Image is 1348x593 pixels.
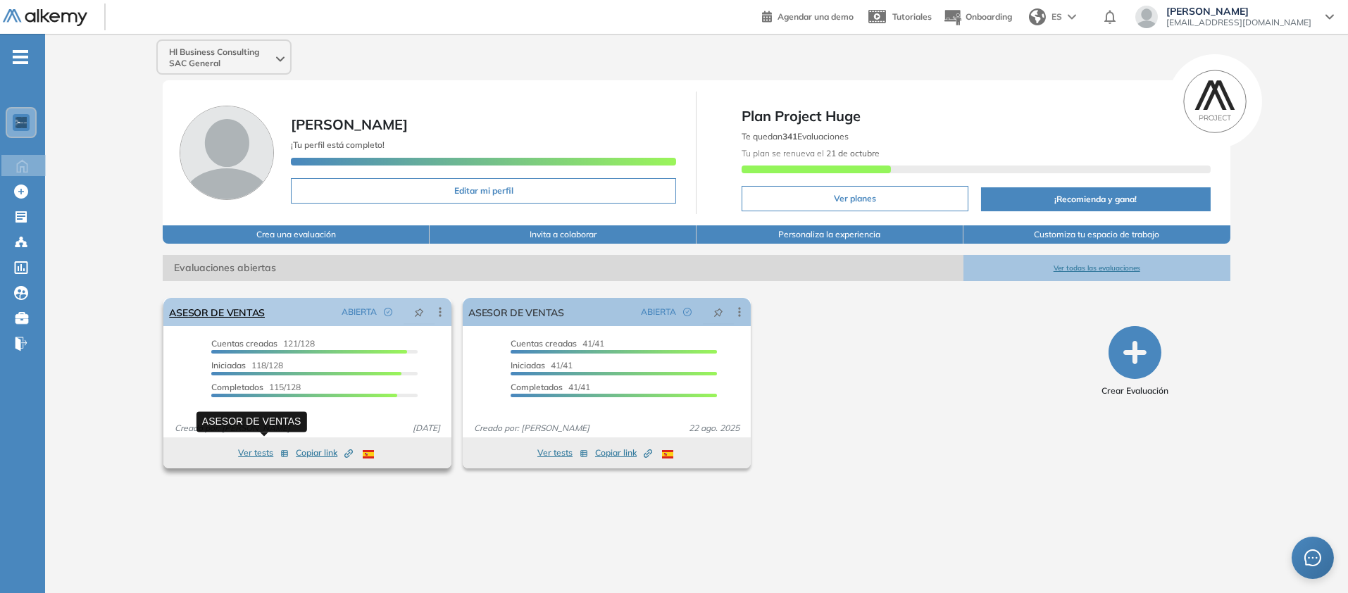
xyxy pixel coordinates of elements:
[1304,549,1321,566] span: message
[683,308,692,316] span: check-circle
[537,444,588,461] button: Ver tests
[742,186,968,211] button: Ver planes
[778,11,854,22] span: Agendar una demo
[384,308,392,316] span: check-circle
[963,225,1230,244] button: Customiza tu espacio de trabajo
[291,178,676,204] button: Editar mi perfil
[169,422,296,435] span: Creado por: [PERSON_NAME]
[211,338,315,349] span: 121/128
[291,116,408,133] span: [PERSON_NAME]
[1102,326,1168,397] button: Crear Evaluación
[414,306,424,318] span: pushpin
[511,338,604,349] span: 41/41
[966,11,1012,22] span: Onboarding
[169,298,265,326] a: ASESOR DE VENTAS
[963,255,1230,281] button: Ver todas las evaluaciones
[296,444,353,461] button: Copiar link
[169,46,273,69] span: Hl Business Consulting SAC General
[163,225,430,244] button: Crea una evaluación
[511,382,590,392] span: 41/41
[468,422,595,435] span: Creado por: [PERSON_NAME]
[211,338,277,349] span: Cuentas creadas
[742,106,1210,127] span: Plan Project Huge
[238,444,289,461] button: Ver tests
[296,447,353,459] span: Copiar link
[163,255,963,281] span: Evaluaciones abiertas
[742,148,880,158] span: Tu plan se renueva el
[211,360,283,370] span: 118/128
[595,447,652,459] span: Copiar link
[683,422,745,435] span: 22 ago. 2025
[1166,6,1311,17] span: [PERSON_NAME]
[1068,14,1076,20] img: arrow
[1166,17,1311,28] span: [EMAIL_ADDRESS][DOMAIN_NAME]
[13,56,28,58] i: -
[211,360,246,370] span: Iniciadas
[762,7,854,24] a: Agendar una demo
[430,225,697,244] button: Invita a colaborar
[1102,385,1168,397] span: Crear Evaluación
[703,301,734,323] button: pushpin
[511,360,545,370] span: Iniciadas
[511,382,563,392] span: Completados
[211,382,263,392] span: Completados
[697,225,963,244] button: Personaliza la experiencia
[1051,11,1062,23] span: ES
[407,422,446,435] span: [DATE]
[3,9,87,27] img: Logo
[196,411,307,432] div: ASESOR DE VENTAS
[662,450,673,458] img: ESP
[180,106,274,200] img: Foto de perfil
[1029,8,1046,25] img: world
[782,131,797,142] b: 341
[824,148,880,158] b: 21 de octubre
[742,131,849,142] span: Te quedan Evaluaciones
[981,187,1210,211] button: ¡Recomienda y gana!
[404,301,435,323] button: pushpin
[342,306,377,318] span: ABIERTA
[511,338,577,349] span: Cuentas creadas
[211,382,301,392] span: 115/128
[291,139,385,150] span: ¡Tu perfil está completo!
[363,450,374,458] img: ESP
[641,306,676,318] span: ABIERTA
[892,11,932,22] span: Tutoriales
[15,117,27,128] img: https://assets.alkemy.org/workspaces/1802/d452bae4-97f6-47ab-b3bf-1c40240bc960.jpg
[468,298,564,326] a: ASESOR DE VENTAS
[511,360,573,370] span: 41/41
[943,2,1012,32] button: Onboarding
[595,444,652,461] button: Copiar link
[713,306,723,318] span: pushpin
